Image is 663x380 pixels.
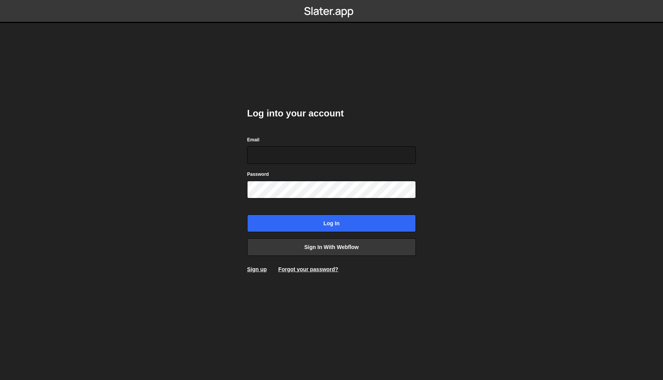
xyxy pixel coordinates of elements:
[247,170,269,178] label: Password
[247,238,416,256] a: Sign in with Webflow
[247,136,259,144] label: Email
[247,266,267,272] a: Sign up
[247,107,416,120] h2: Log into your account
[278,266,338,272] a: Forgot your password?
[247,215,416,232] input: Log in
